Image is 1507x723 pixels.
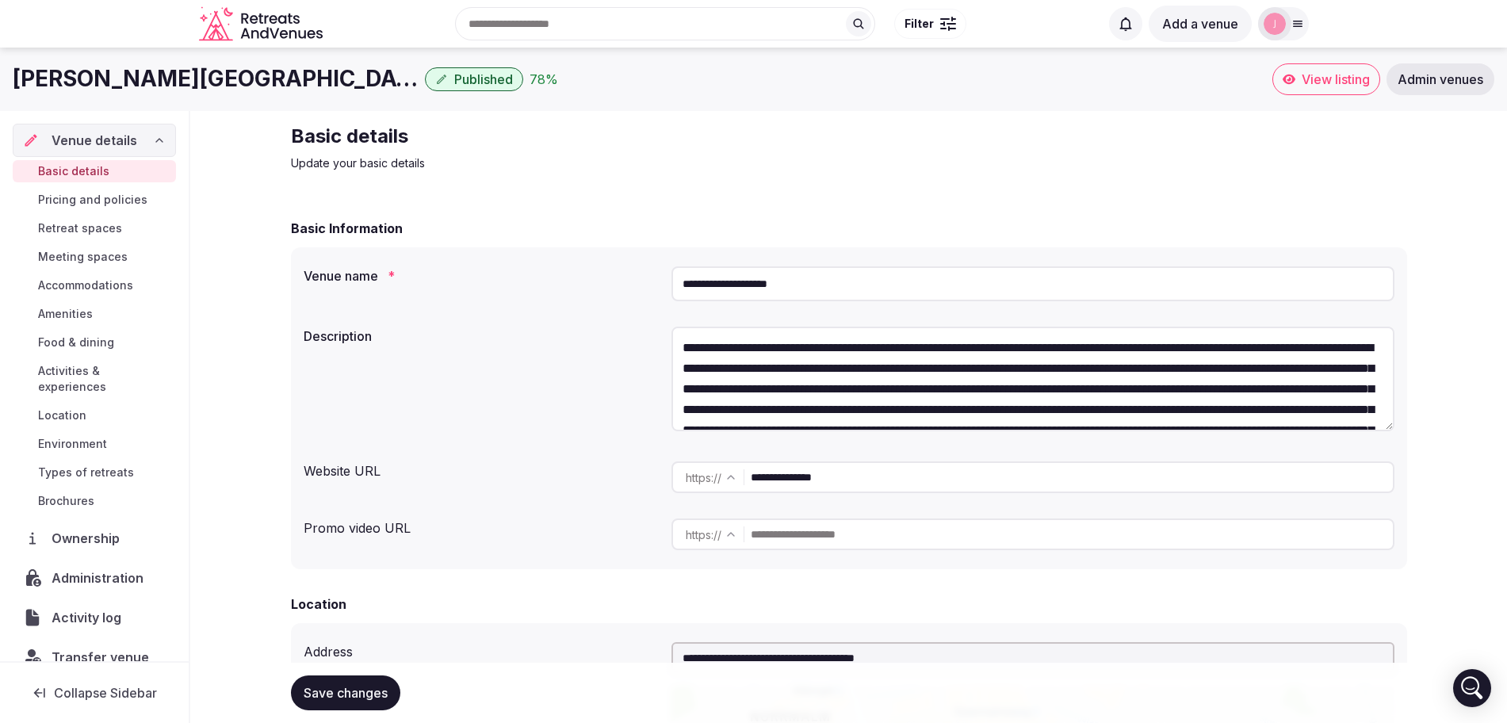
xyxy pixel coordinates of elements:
[13,641,176,674] button: Transfer venue
[1272,63,1380,95] a: View listing
[304,685,388,701] span: Save changes
[291,219,403,238] h2: Basic Information
[38,249,128,265] span: Meeting spaces
[13,331,176,354] a: Food & dining
[13,675,176,710] button: Collapse Sidebar
[13,63,419,94] h1: [PERSON_NAME][GEOGRAPHIC_DATA]
[52,608,128,627] span: Activity log
[13,160,176,182] a: Basic details
[13,360,176,398] a: Activities & experiences
[38,192,147,208] span: Pricing and policies
[304,330,659,342] label: Description
[13,461,176,484] a: Types of retreats
[1398,71,1483,87] span: Admin venues
[52,568,150,587] span: Administration
[1149,6,1252,42] button: Add a venue
[304,636,659,661] div: Address
[291,675,400,710] button: Save changes
[905,16,934,32] span: Filter
[1453,669,1491,707] div: Open Intercom Messenger
[38,465,134,480] span: Types of retreats
[13,561,176,595] a: Administration
[530,70,558,89] button: 78%
[1264,13,1286,35] img: jen-7867
[13,303,176,325] a: Amenities
[38,306,93,322] span: Amenities
[13,490,176,512] a: Brochures
[291,155,824,171] p: Update your basic details
[1302,71,1370,87] span: View listing
[38,277,133,293] span: Accommodations
[54,685,157,701] span: Collapse Sidebar
[38,436,107,452] span: Environment
[304,270,659,282] label: Venue name
[454,71,513,87] span: Published
[199,6,326,42] svg: Retreats and Venues company logo
[13,522,176,555] a: Ownership
[530,70,558,89] div: 78 %
[425,67,523,91] button: Published
[291,124,824,149] h2: Basic details
[38,335,114,350] span: Food & dining
[13,246,176,268] a: Meeting spaces
[1149,16,1252,32] a: Add a venue
[1387,63,1494,95] a: Admin venues
[304,512,659,537] div: Promo video URL
[38,363,170,395] span: Activities & experiences
[304,455,659,480] div: Website URL
[52,648,149,667] span: Transfer venue
[13,601,176,634] a: Activity log
[52,529,126,548] span: Ownership
[38,163,109,179] span: Basic details
[291,595,346,614] h2: Location
[38,220,122,236] span: Retreat spaces
[199,6,326,42] a: Visit the homepage
[13,217,176,239] a: Retreat spaces
[38,493,94,509] span: Brochures
[894,9,966,39] button: Filter
[13,433,176,455] a: Environment
[38,407,86,423] span: Location
[13,274,176,296] a: Accommodations
[13,189,176,211] a: Pricing and policies
[13,404,176,427] a: Location
[52,131,137,150] span: Venue details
